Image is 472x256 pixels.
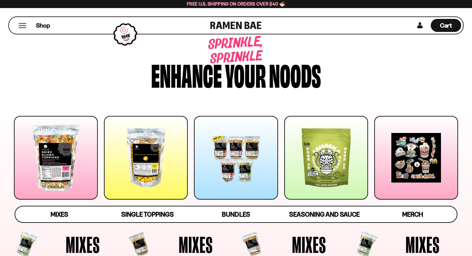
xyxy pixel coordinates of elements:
a: Merch [369,206,457,222]
span: Bundles [222,210,250,218]
a: Mixes [15,206,104,222]
span: Mixes [179,233,213,256]
span: Seasoning and Sauce [289,210,360,218]
span: Mixes [406,233,440,256]
span: Mixes [66,233,100,256]
a: Single Toppings [103,206,192,222]
span: Mixes [292,233,326,256]
div: noods [269,60,321,89]
button: Mobile Menu Trigger [18,23,27,28]
span: Cart [440,22,452,29]
a: Seasoning and Sauce [280,206,369,222]
a: Shop [36,19,50,32]
span: Mixes [51,210,68,218]
span: Free U.S. Shipping on Orders over $40 🍜 [187,1,285,7]
div: Cart [431,17,461,34]
span: Single Toppings [121,210,174,218]
span: Shop [36,21,50,30]
div: your [225,60,266,89]
span: Merch [402,210,423,218]
a: Bundles [192,206,280,222]
div: Enhance [151,60,222,89]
